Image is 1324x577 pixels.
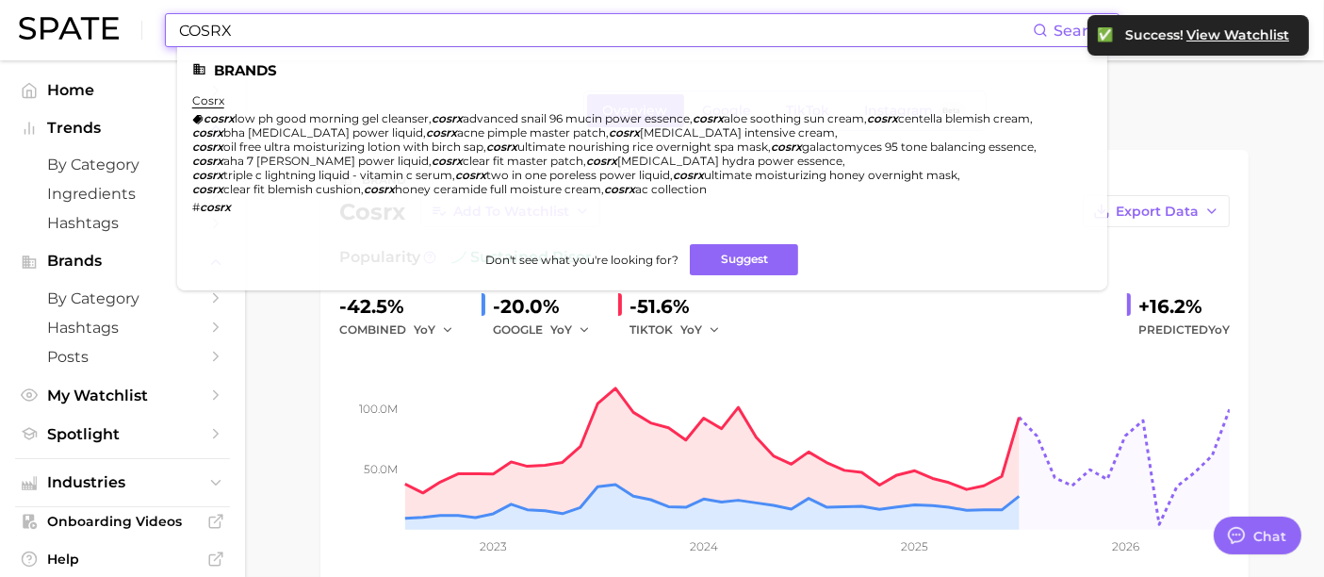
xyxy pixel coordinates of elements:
span: by Category [47,156,198,173]
span: YoY [1208,322,1230,337]
button: View Watchlist [1185,26,1290,44]
a: Home [15,75,230,105]
span: Export Data [1116,204,1199,220]
em: cosrx [586,154,617,168]
img: SPATE [19,17,119,40]
a: Hashtags [15,208,230,238]
span: ultimate moisturizing honey overnight mask [704,168,957,182]
a: by Category [15,284,230,313]
span: Brands [47,253,198,270]
div: combined [339,319,466,341]
span: Hashtags [47,319,198,337]
span: Onboarding Videos [47,513,198,530]
span: Posts [47,348,198,366]
em: cosrx [867,111,898,125]
span: My Watchlist [47,387,198,404]
em: cosrx [192,154,223,168]
div: Success! [1125,26,1290,44]
em: cosrx [693,111,724,125]
em: cosrx [609,125,640,140]
button: Industries [15,469,230,497]
span: clear fit blemish cushion [223,182,361,196]
button: Brands [15,247,230,275]
span: two in one poreless power liquid [486,168,670,182]
em: cosrx [204,111,235,125]
span: Industries [47,474,198,491]
span: # [192,200,200,214]
span: advanced snail 96 mucin power essence [463,111,690,125]
em: cosrx [673,168,704,182]
em: cosrx [432,111,463,125]
tspan: 2025 [902,539,929,553]
span: Ingredients [47,185,198,203]
span: aloe soothing sun cream [724,111,864,125]
button: YoY [414,319,454,341]
button: YoY [550,319,591,341]
span: [MEDICAL_DATA] hydra power essence [617,154,842,168]
a: Help [15,545,230,573]
a: Hashtags [15,313,230,342]
button: Trends [15,114,230,142]
span: honey ceramide full moisture cream [395,182,601,196]
li: Brands [192,62,1092,78]
a: by Category [15,150,230,179]
a: Ingredients [15,179,230,208]
div: +16.2% [1138,291,1230,321]
tspan: 2024 [690,539,718,553]
span: Home [47,81,198,99]
span: View Watchlist [1186,27,1289,43]
div: -51.6% [629,291,733,321]
button: YoY [680,319,721,341]
span: Search [1054,22,1107,40]
tspan: 2023 [480,539,507,553]
div: -42.5% [339,291,466,321]
span: centella blemish cream [898,111,1030,125]
span: clear fit master patch [463,154,583,168]
span: [MEDICAL_DATA] intensive cream [640,125,835,140]
span: YoY [680,321,702,338]
em: cosrx [455,168,486,182]
em: cosrx [192,140,223,154]
span: Trends [47,120,198,137]
div: GOOGLE [493,319,603,341]
a: Onboarding Videos [15,507,230,536]
div: -20.0% [493,291,603,321]
span: Don't see what you're looking for? [485,253,678,267]
span: YoY [550,321,572,338]
a: Spotlight [15,420,230,449]
em: cosrx [192,182,223,196]
em: cosrx [486,140,517,154]
span: by Category [47,289,198,307]
em: cosrx [192,125,223,140]
em: cosrx [426,125,457,140]
span: YoY [414,321,435,338]
button: Export Data [1083,195,1230,227]
em: cosrx [771,140,802,154]
a: Posts [15,342,230,371]
input: Search here for a brand, industry, or ingredient [177,14,1033,46]
span: triple c lightning liquid - vitamin c serum [223,168,452,182]
span: aha 7 [PERSON_NAME] power liquid [223,154,429,168]
span: ultimate nourishing rice overnight spa mask [517,140,768,154]
div: ✅ [1097,26,1116,43]
span: ac collection [635,182,707,196]
div: TIKTOK [629,319,733,341]
a: My Watchlist [15,381,230,410]
span: Spotlight [47,425,198,443]
em: cosrx [192,168,223,182]
span: Help [47,551,198,568]
span: Predicted [1138,319,1230,341]
span: Hashtags [47,214,198,232]
span: acne pimple master patch [457,125,606,140]
span: oil free ultra moisturizing lotion with birch sap [223,140,483,154]
em: cosrx [604,182,635,196]
em: cosrx [432,154,463,168]
div: , , , , , , , , , , , , , , , , , , [192,111,1070,196]
a: cosrx [192,93,224,107]
em: cosrx [364,182,395,196]
span: galactomyces 95 tone balancing essence [802,140,1034,154]
tspan: 2026 [1112,539,1139,553]
span: low ph good morning gel cleanser [235,111,429,125]
button: Suggest [690,244,798,275]
em: cosrx [200,200,231,214]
